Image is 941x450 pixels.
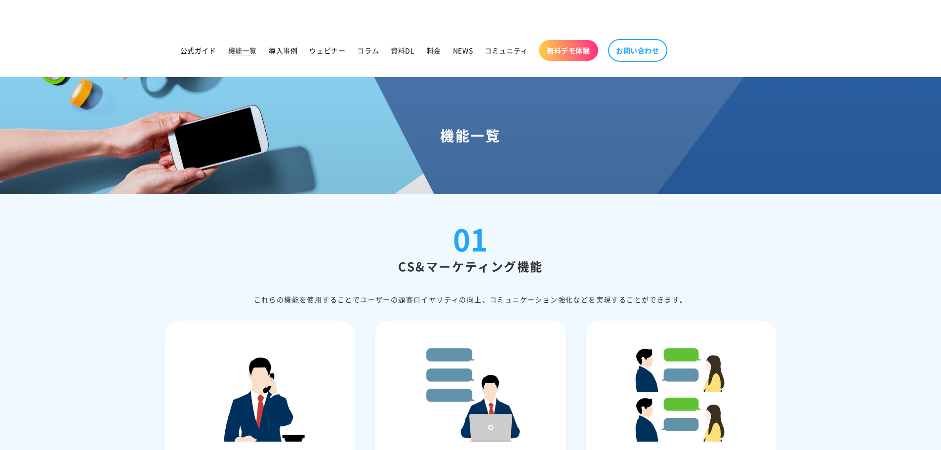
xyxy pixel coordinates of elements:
span: 無料デモ体験 [547,46,590,55]
a: 公式ガイド [174,40,222,61]
h2: CS&マーケティング機能 [164,258,777,274]
div: 01 [453,224,488,253]
a: NEWS [447,40,479,61]
span: 料金 [427,46,441,55]
a: 導入事例 [263,40,303,61]
a: 無料デモ体験 [539,40,598,61]
span: お問い合わせ [616,46,659,55]
h1: 機能一覧 [12,126,929,144]
span: ウェビナー [309,46,345,55]
a: ウェビナー [303,40,351,61]
img: ⾃動応答 [210,343,309,442]
img: シナリオ設定 [632,343,731,442]
a: 資料DL [385,40,420,61]
a: 機能一覧 [222,40,263,61]
span: 公式ガイド [180,46,216,55]
a: コミュニティ [479,40,534,61]
a: 料金 [421,40,447,61]
span: 機能一覧 [228,46,257,55]
span: 導入事例 [269,46,297,55]
span: NEWS [453,46,473,55]
div: これらの機能を使⽤することでユーザーの顧客ロイヤリティの向上、コミュニケーション強化などを実現することができます。 [164,293,777,306]
a: コラム [351,40,385,61]
img: 定型⽂設定 [421,343,520,442]
a: お問い合わせ [608,39,667,62]
span: 資料DL [391,46,414,55]
span: コミュニティ [485,46,528,55]
span: コラム [357,46,379,55]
